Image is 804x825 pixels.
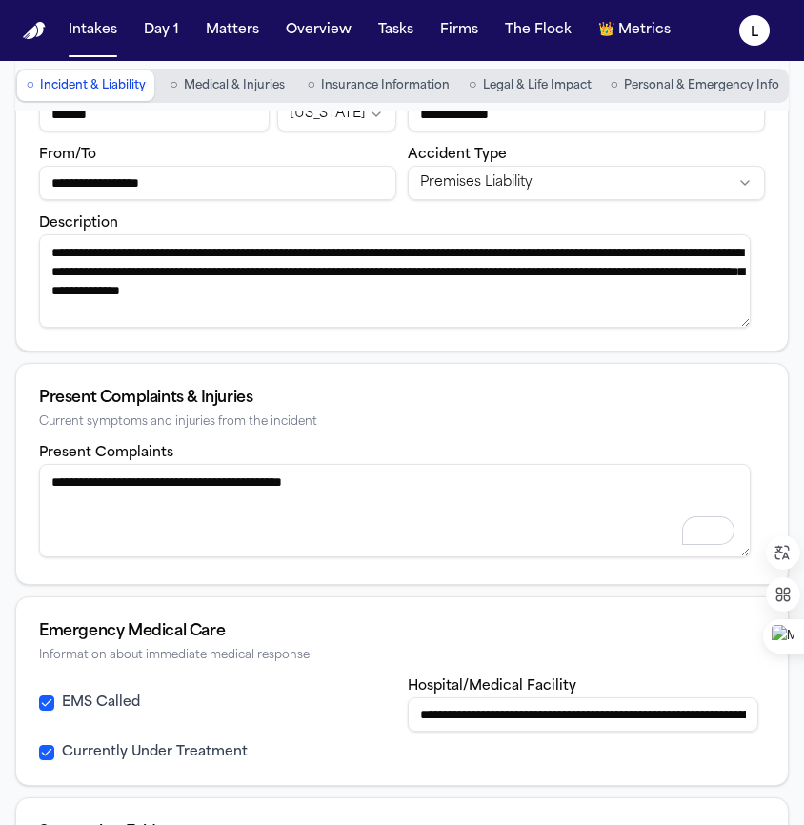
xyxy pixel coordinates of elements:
button: Go to Incident & Liability [17,70,154,101]
button: Intakes [61,13,125,48]
button: Matters [198,13,267,48]
span: ○ [611,76,618,95]
div: Emergency Medical Care [39,620,765,643]
textarea: Incident description [39,234,751,328]
label: Hospital/Medical Facility [408,679,576,694]
button: The Flock [497,13,579,48]
span: ○ [26,76,33,95]
button: Incident state [277,97,396,131]
label: From/To [39,148,96,162]
input: Incident location [39,97,270,131]
button: Go to Insurance Information [300,70,457,101]
button: Tasks [371,13,421,48]
input: From/To destination [39,166,396,200]
div: Current symptoms and injuries from the incident [39,415,765,430]
span: Incident & Liability [40,78,146,93]
span: Insurance Information [321,78,450,93]
label: EMS Called [62,694,140,713]
span: ○ [170,76,177,95]
label: Accident Type [408,148,507,162]
span: Personal & Emergency Info [624,78,779,93]
button: Overview [278,13,359,48]
label: Description [39,216,118,231]
span: Legal & Life Impact [483,78,592,93]
span: ○ [469,76,476,95]
div: Present Complaints & Injuries [39,387,765,410]
label: Present Complaints [39,446,173,460]
button: Go to Personal & Emergency Info [603,70,787,101]
button: Go to Legal & Life Impact [461,70,598,101]
span: Medical & Injuries [184,78,285,93]
img: Finch Logo [23,22,46,40]
div: Information about immediate medical response [39,649,765,663]
input: Weather conditions [408,97,765,131]
button: Firms [432,13,486,48]
button: crownMetrics [591,13,678,48]
textarea: To enrich screen reader interactions, please activate Accessibility in Grammarly extension settings [39,464,751,557]
a: Home [23,22,46,40]
input: Hospital or medical facility [408,697,758,732]
button: Day 1 [136,13,187,48]
label: Currently Under Treatment [62,743,248,762]
button: Go to Medical & Injuries [158,70,295,101]
span: ○ [308,76,315,95]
